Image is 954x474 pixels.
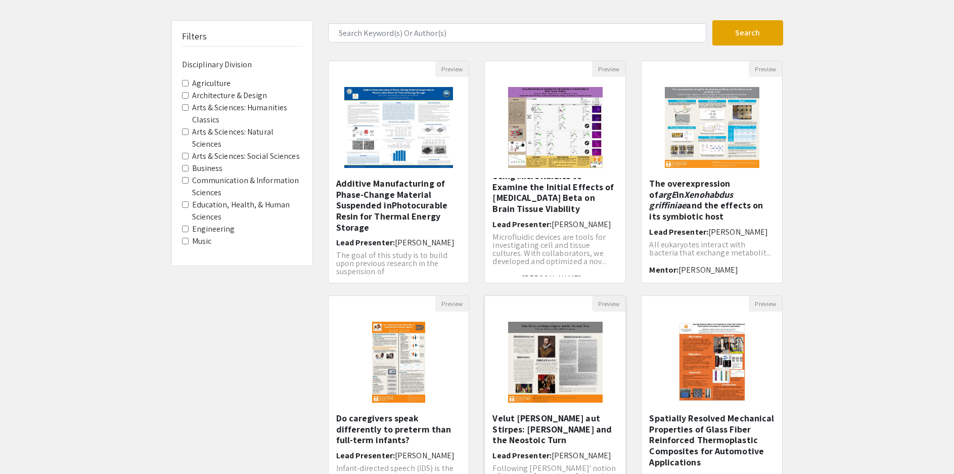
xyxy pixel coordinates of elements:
[362,312,436,413] img: <p>Do caregivers speak differently to preterm than full-term infants?</p>
[649,178,775,222] h5: The overexpression of in and the effects on its symbiotic host
[336,451,462,460] h6: Lead Presenter:
[492,170,618,214] h5: Using Microfluidics to Examine the Initial Effects of [MEDICAL_DATA] Beta on Brain Tissue Viability
[336,238,462,247] h6: Lead Presenter:
[192,199,302,223] label: Education, Health, & Human Sciences
[8,428,43,466] iframe: Chat
[649,227,775,237] h6: Lead Presenter:
[182,31,207,42] h5: Filters
[435,296,469,312] button: Preview
[649,189,733,211] em: Xenohabdus griffiniae
[492,220,618,229] h6: Lead Presenter:
[192,235,212,247] label: Music
[498,77,613,178] img: <p>Using Microfluidics to Examine the Initial Effects of Amyloid Beta on Brain Tissue Viability</p>
[182,60,302,69] h6: Disciplinary Division
[678,265,738,275] span: [PERSON_NAME]
[328,23,706,42] input: Search Keyword(s) Or Author(s)
[492,451,618,460] h6: Lead Presenter:
[708,227,768,237] span: [PERSON_NAME]
[192,162,223,175] label: Business
[641,61,783,283] div: Open Presentation <p>The overexpression of <em>argE</em> in <em>Xenohabdus griffiniae</em> and th...
[336,178,462,233] h5: Additive Manufacturing of Phase-Change Material Suspended inPhotocurable Resin for Thermal Energy...
[592,61,625,77] button: Preview
[334,77,463,178] img: <p>Additive Manufacturing of Phase-Change Material Suspended in</p><p>Photocurable Resin for Ther...
[649,413,775,467] h5: Spatially Resolved Mechanical Properties of Glass Fiber Reinforced Thermoplastic Composites for A...
[192,126,302,150] label: Arts & Sciences: Natural Sciences
[192,77,231,90] label: Agriculture
[435,61,469,77] button: Preview
[192,102,302,126] label: Arts & Sciences: Humanities Classics
[649,239,771,258] span: All eukaryotes interact with bacteria that exchange metabolit...
[328,61,470,283] div: Open Presentation <p>Additive Manufacturing of Phase-Change Material Suspended in</p><p>Photocura...
[712,20,783,46] button: Search
[498,312,613,413] img: <p>Velut Flores aut Stirpes: Justus Lipsius and the Neostoic Turn</p>
[192,175,302,199] label: Communication & Information Sciences
[192,150,300,162] label: Arts & Sciences: Social Sciences
[395,450,455,461] span: [PERSON_NAME]
[749,61,782,77] button: Preview
[336,413,462,446] h5: Do caregivers speak differently to preterm than full-term infants?
[492,233,618,266] p: Microfluidic devices are tools for investigating cell and tissue cultures. With collaborators, we...
[658,189,676,200] em: argE
[749,296,782,312] button: Preview
[655,77,769,178] img: <p>The overexpression of <em>argE</em> in <em>Xenohabdus griffiniae</em> and the effects on its s...
[492,273,522,284] span: Mentor:
[336,251,462,276] p: The goal of this study is to build upon previous research in the suspension of
[192,90,267,102] label: Architecture & Design
[667,312,757,413] img: <p><strong style="color: rgb(0, 0, 0);">Spatially Resolved Mechanical Properties of Glass Fiber R...
[492,413,618,446] h5: Velut [PERSON_NAME] aut Stirpes: [PERSON_NAME] and the Neostoic Turn
[552,219,611,230] span: [PERSON_NAME]
[522,273,581,284] span: [PERSON_NAME]
[484,61,626,283] div: Open Presentation <p>Using Microfluidics to Examine the Initial Effects of Amyloid Beta on Brain ...
[395,237,455,248] span: [PERSON_NAME]
[552,450,611,461] span: [PERSON_NAME]
[592,296,625,312] button: Preview
[192,223,235,235] label: Engineering
[649,265,678,275] span: Mentor:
